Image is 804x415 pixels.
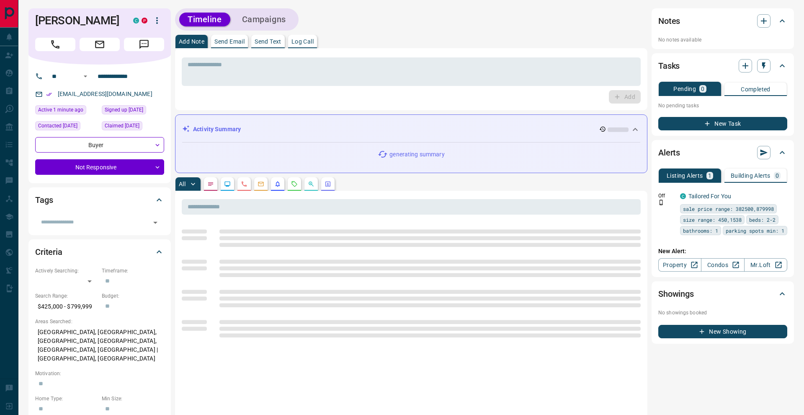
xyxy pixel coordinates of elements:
[744,258,787,272] a: Mr.Loft
[133,18,139,23] div: condos.ca
[35,242,164,262] div: Criteria
[35,105,98,117] div: Wed Oct 15 2025
[35,121,98,133] div: Wed Feb 16 2022
[680,193,686,199] div: condos.ca
[683,215,742,224] span: size range: 450,1538
[58,91,152,97] a: [EMAIL_ADDRESS][DOMAIN_NAME]
[658,309,787,316] p: No showings booked
[731,173,770,179] p: Building Alerts
[741,86,770,92] p: Completed
[80,71,90,81] button: Open
[658,117,787,130] button: New Task
[708,173,711,179] p: 1
[308,181,314,187] svg: Opportunities
[102,105,164,117] div: Tue Feb 15 2022
[258,181,264,187] svg: Emails
[241,181,247,187] svg: Calls
[105,122,139,130] span: Claimed [DATE]
[35,14,121,27] h1: [PERSON_NAME]
[658,14,680,28] h2: Notes
[35,159,164,175] div: Not Responsive
[214,39,245,44] p: Send Email
[142,18,147,23] div: property.ca
[255,39,281,44] p: Send Text
[35,245,62,259] h2: Criteria
[325,181,331,187] svg: Agent Actions
[35,193,53,207] h2: Tags
[389,150,444,159] p: generating summary
[179,181,186,187] p: All
[658,192,675,200] p: Off
[658,36,787,44] p: No notes available
[658,56,787,76] div: Tasks
[658,284,787,304] div: Showings
[193,125,241,134] p: Activity Summary
[149,217,161,228] button: Open
[658,325,787,338] button: New Showing
[658,247,787,256] p: New Alert:
[683,226,718,235] span: bathrooms: 1
[35,395,98,402] p: Home Type:
[80,38,120,51] span: Email
[182,122,640,137] div: Activity Summary
[658,287,694,301] h2: Showings
[46,91,52,97] svg: Email Verified
[124,38,164,51] span: Message
[102,292,164,300] p: Budget:
[35,190,164,210] div: Tags
[667,173,703,179] p: Listing Alerts
[179,13,230,26] button: Timeline
[291,39,314,44] p: Log Call
[35,370,164,377] p: Motivation:
[35,267,98,275] p: Actively Searching:
[776,173,779,179] p: 0
[234,13,294,26] button: Campaigns
[658,99,787,112] p: No pending tasks
[726,226,784,235] span: parking spots min: 1
[274,181,281,187] svg: Listing Alerts
[658,146,680,159] h2: Alerts
[688,193,731,200] a: Tailored For You
[658,200,664,205] svg: Push Notification Only
[701,86,704,92] p: 0
[291,181,298,187] svg: Requests
[224,181,231,187] svg: Lead Browsing Activity
[658,143,787,163] div: Alerts
[35,292,98,300] p: Search Range:
[207,181,214,187] svg: Notes
[701,258,744,272] a: Condos
[179,39,204,44] p: Add Note
[38,122,77,130] span: Contacted [DATE]
[673,86,696,92] p: Pending
[658,59,680,73] h2: Tasks
[35,137,164,153] div: Buyer
[35,38,75,51] span: Call
[683,205,774,213] span: sale price range: 382500,879998
[38,106,83,114] span: Active 1 minute ago
[35,325,164,366] p: [GEOGRAPHIC_DATA], [GEOGRAPHIC_DATA], [GEOGRAPHIC_DATA], [GEOGRAPHIC_DATA], [GEOGRAPHIC_DATA], [G...
[658,258,701,272] a: Property
[102,267,164,275] p: Timeframe:
[35,318,164,325] p: Areas Searched:
[105,106,143,114] span: Signed up [DATE]
[658,11,787,31] div: Notes
[35,300,98,314] p: $425,000 - $799,999
[749,215,776,224] span: beds: 2-2
[102,121,164,133] div: Tue Feb 15 2022
[102,395,164,402] p: Min Size:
